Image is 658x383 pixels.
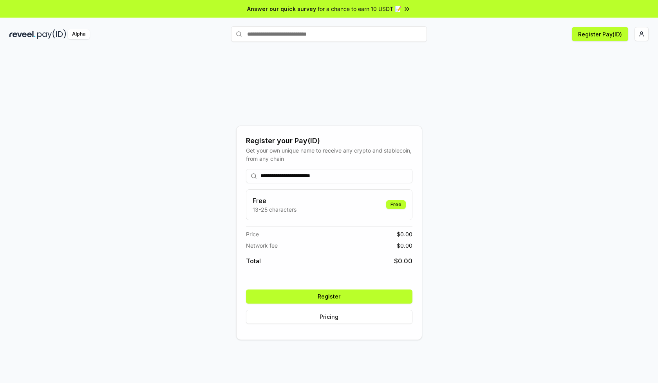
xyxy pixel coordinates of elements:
span: Total [246,256,261,266]
span: for a chance to earn 10 USDT 📝 [318,5,401,13]
span: $ 0.00 [394,256,412,266]
img: reveel_dark [9,29,36,39]
p: 13-25 characters [253,205,296,214]
button: Register [246,289,412,304]
span: Network fee [246,241,278,250]
span: Price [246,230,259,238]
span: $ 0.00 [397,241,412,250]
div: Get your own unique name to receive any crypto and stablecoin, from any chain [246,146,412,163]
div: Alpha [68,29,90,39]
button: Register Pay(ID) [572,27,628,41]
div: Register your Pay(ID) [246,135,412,146]
button: Pricing [246,310,412,324]
span: Answer our quick survey [247,5,316,13]
div: Free [386,200,406,209]
img: pay_id [37,29,66,39]
h3: Free [253,196,296,205]
span: $ 0.00 [397,230,412,238]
